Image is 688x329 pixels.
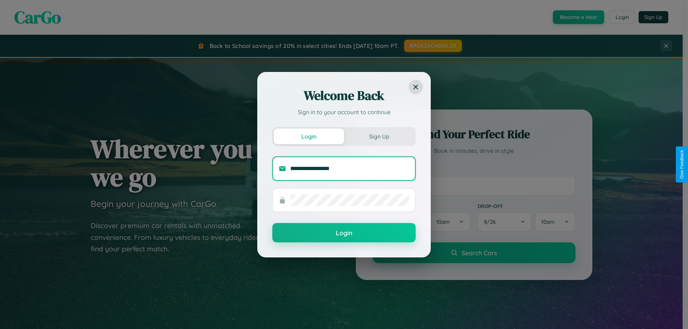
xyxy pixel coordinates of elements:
[272,87,416,104] h2: Welcome Back
[274,129,344,144] button: Login
[679,150,684,179] div: Give Feedback
[272,223,416,242] button: Login
[272,108,416,116] p: Sign in to your account to continue
[344,129,414,144] button: Sign Up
